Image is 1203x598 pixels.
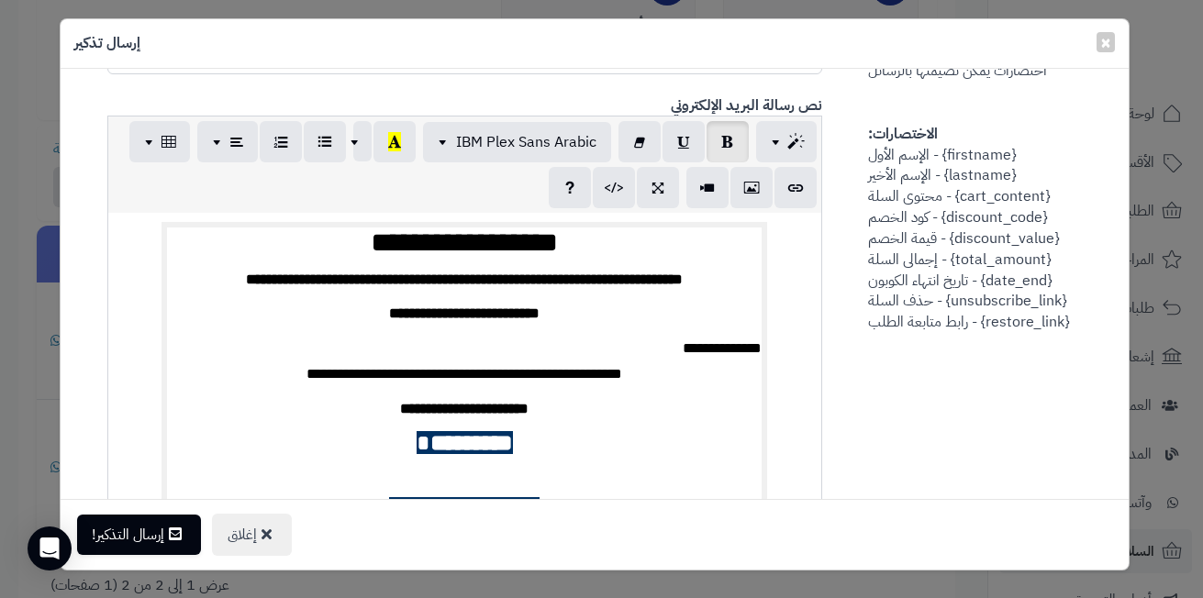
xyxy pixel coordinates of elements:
span: IBM Plex Sans Arabic [456,131,596,153]
button: إغلاق [212,514,292,556]
strong: الاختصارات: [868,123,938,145]
span: × [1100,28,1111,56]
button: إرسال التذكير! [77,515,201,555]
h4: إرسال تذكير [74,33,140,54]
div: Open Intercom Messenger [28,526,72,570]
b: نص رسالة البريد الإلكتروني [671,94,822,116]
